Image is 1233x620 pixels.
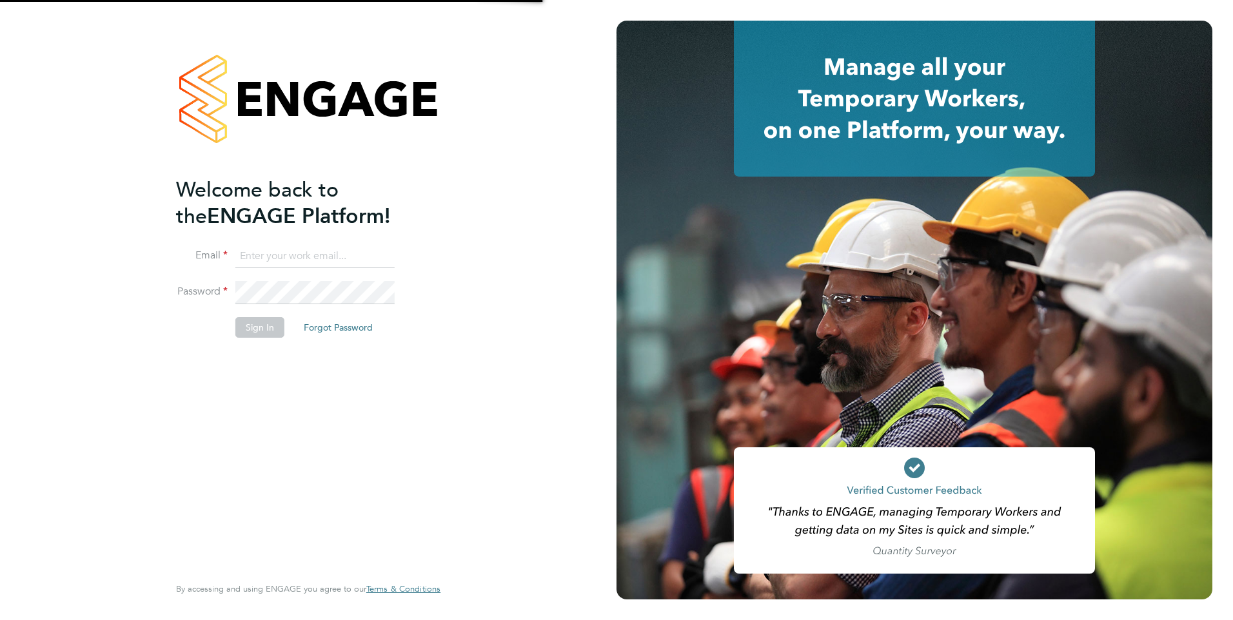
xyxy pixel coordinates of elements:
label: Email [176,249,228,262]
button: Sign In [235,317,284,338]
h2: ENGAGE Platform! [176,177,428,229]
span: Welcome back to the [176,177,339,229]
span: By accessing and using ENGAGE you agree to our [176,583,440,594]
label: Password [176,285,228,298]
a: Terms & Conditions [366,584,440,594]
input: Enter your work email... [235,245,395,268]
button: Forgot Password [293,317,383,338]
